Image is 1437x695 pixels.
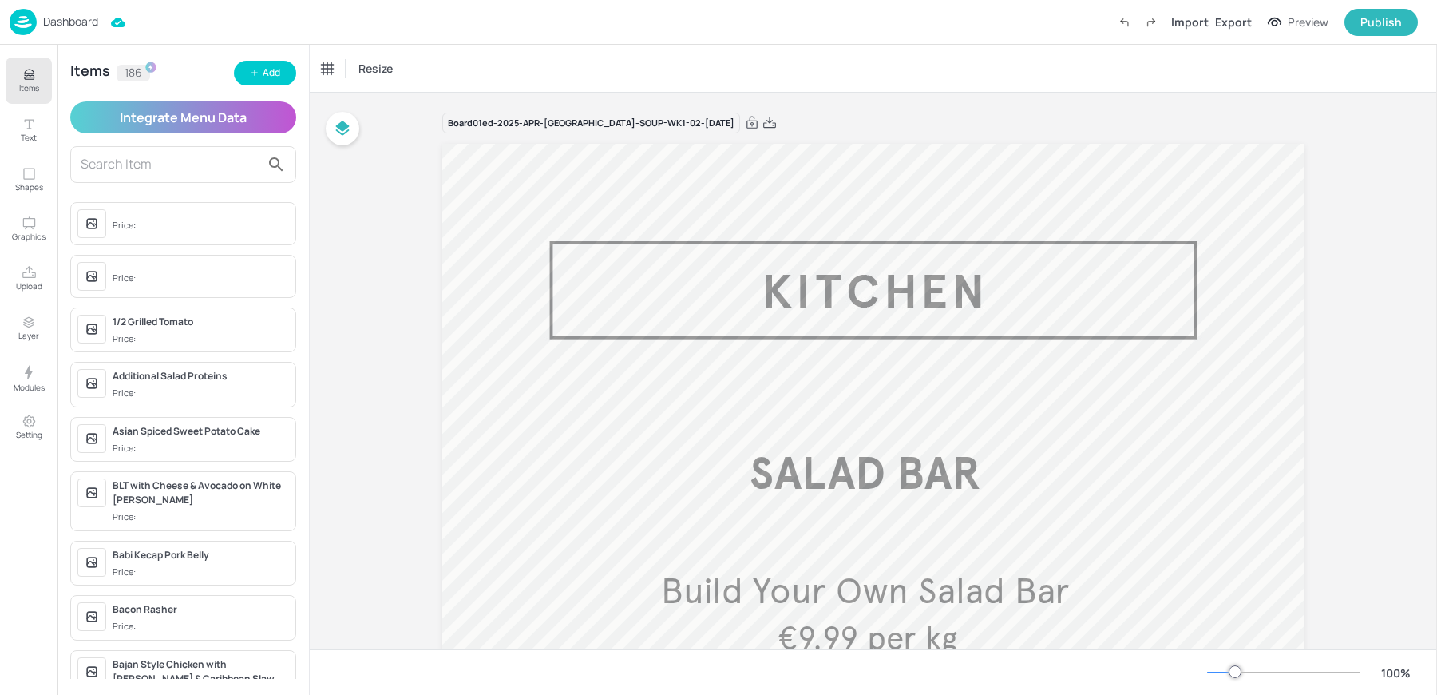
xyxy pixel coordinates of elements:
div: Price: [113,566,139,579]
p: Text [21,132,37,143]
div: Price: [113,272,139,285]
button: Setting [6,404,52,451]
button: Modules [6,355,52,401]
div: Babi Kecap Pork Belly [113,548,289,562]
p: Graphics [12,231,46,242]
p: Shapes [15,181,43,193]
button: Add [234,61,296,85]
div: Price: [113,219,139,232]
div: Price: [113,620,139,633]
div: Bajan Style Chicken with [PERSON_NAME] & Caribbean Slaw [113,657,289,686]
div: Items [70,65,110,81]
span: Resize [355,60,396,77]
p: Upload [16,280,42,292]
div: Additional Salad Proteins [113,369,289,383]
button: Integrate Menu Data [70,101,296,133]
p: Modules [14,382,45,393]
div: Price: [113,332,139,346]
button: Publish [1344,9,1418,36]
img: logo-86c26b7e.jpg [10,9,37,35]
p: Layer [18,330,39,341]
p: 186 [125,67,142,78]
button: Layer [6,305,52,351]
span: SALAD BAR [750,446,981,502]
label: Undo (Ctrl + Z) [1110,9,1138,36]
button: Upload [6,256,52,302]
span: €9.99 per kg [778,619,957,658]
button: Shapes [6,157,52,203]
div: Price: [113,510,139,524]
button: Items [6,58,52,104]
div: Preview [1288,14,1328,31]
div: Export [1215,14,1252,30]
button: Preview [1258,10,1338,34]
button: Text [6,107,52,153]
button: Graphics [6,206,52,252]
div: 100 % [1376,665,1415,681]
label: Redo (Ctrl + Y) [1138,9,1165,36]
p: Items [19,82,39,93]
div: Price: [113,442,139,455]
div: Asian Spiced Sweet Potato Cake [113,424,289,439]
button: search [260,149,292,181]
div: Board 01ed-2025-APR-[GEOGRAPHIC_DATA]-SOUP-WK1-02-[DATE] [442,113,740,134]
span: Build Your Own Salad Bar [661,569,1070,614]
p: Dashboard [43,16,98,27]
div: Bacon Rasher [113,602,289,617]
div: Publish [1360,14,1402,31]
div: 1/2 Grilled Tomato [113,315,289,329]
div: Price: [113,387,139,400]
p: Setting [16,429,42,440]
div: Import [1171,14,1209,30]
div: BLT with Cheese & Avocado on White [PERSON_NAME] [113,479,289,507]
input: Search Item [81,152,260,177]
div: Add [263,66,280,81]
